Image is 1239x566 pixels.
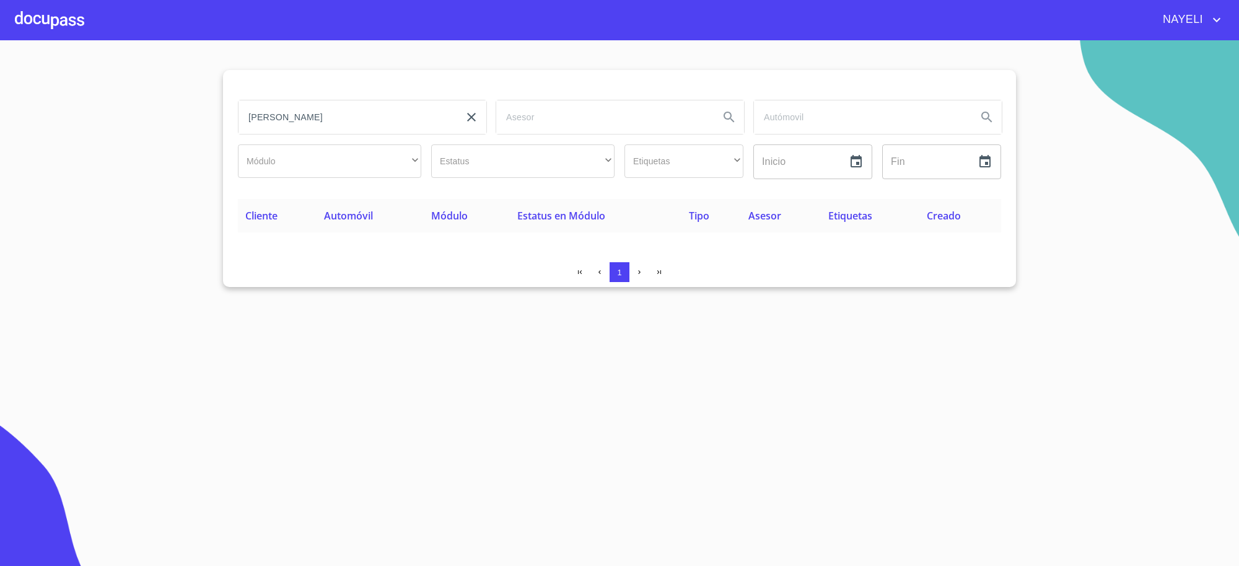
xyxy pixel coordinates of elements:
div: ​ [624,144,743,178]
button: Search [714,102,744,132]
span: Automóvil [324,209,373,223]
span: Etiquetas [828,209,872,223]
span: Asesor [748,209,781,223]
button: 1 [610,262,629,282]
div: ​ [238,144,421,178]
input: search [496,100,709,134]
span: 1 [617,268,621,277]
button: account of current user [1154,10,1224,30]
span: NAYELI [1154,10,1209,30]
input: search [239,100,452,134]
span: Creado [927,209,961,223]
span: Cliente [245,209,278,223]
button: Search [972,102,1002,132]
span: Tipo [689,209,709,223]
div: ​ [431,144,615,178]
span: Módulo [431,209,468,223]
input: search [754,100,967,134]
span: Estatus en Módulo [517,209,605,223]
button: clear input [457,102,486,132]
